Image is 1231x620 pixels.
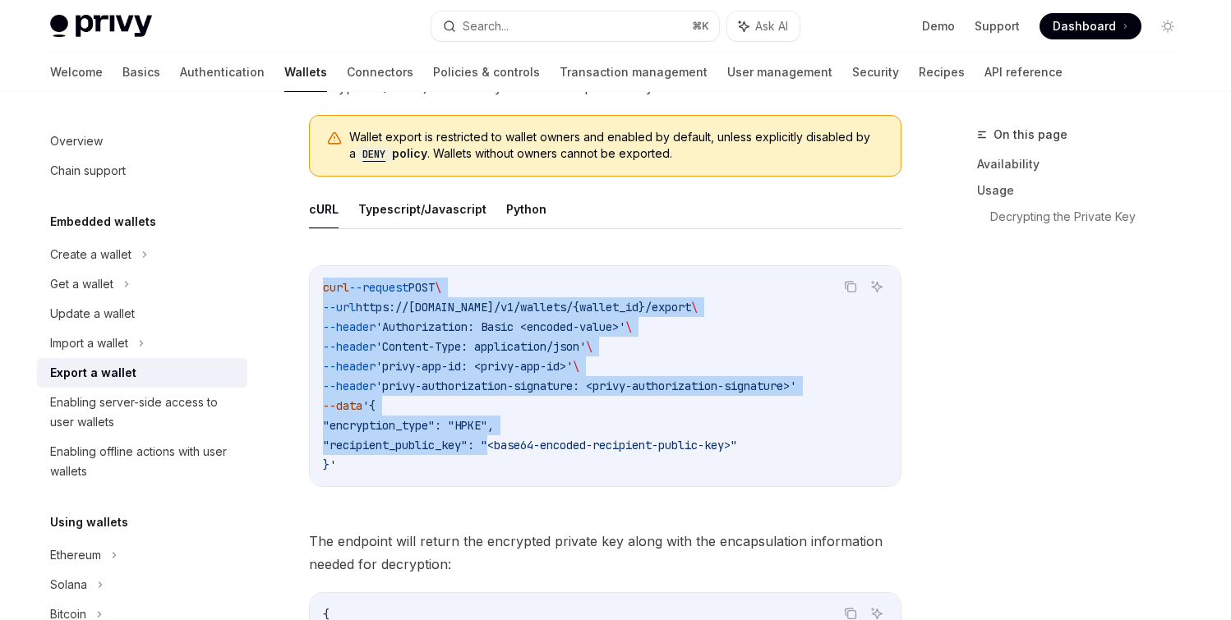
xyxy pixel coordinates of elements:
[37,358,247,388] a: Export a wallet
[349,129,884,163] span: Wallet export is restricted to wallet owners and enabled by default, unless explicitly disabled b...
[376,359,573,374] span: 'privy-app-id: <privy-app-id>'
[984,53,1063,92] a: API reference
[866,276,888,297] button: Ask AI
[122,53,160,92] a: Basics
[560,53,708,92] a: Transaction management
[50,53,103,92] a: Welcome
[922,18,955,34] a: Demo
[50,393,237,432] div: Enabling server-side access to user wallets
[691,300,698,315] span: \
[408,280,435,295] span: POST
[50,333,128,353] div: Import a wallet
[50,304,135,324] div: Update a wallet
[37,388,247,437] a: Enabling server-side access to user wallets
[323,418,494,433] span: "encryption_type": "HPKE",
[852,53,899,92] a: Security
[50,363,136,383] div: Export a wallet
[376,379,796,393] span: 'privy-authorization-signature: <privy-authorization-signature>'
[50,15,152,38] img: light logo
[625,319,632,334] span: \
[727,11,800,41] button: Ask AI
[506,190,546,228] button: Python
[990,204,1194,230] a: Decrypting the Private Key
[323,379,376,393] span: --header
[50,131,103,151] div: Overview
[180,53,265,92] a: Authentication
[323,438,737,452] span: "recipient_public_key": "<base64-encoded-recipient-public-key>"
[37,437,247,486] a: Enabling offline actions with user wallets
[431,11,719,41] button: Search...⌘K
[50,274,113,294] div: Get a wallet
[50,575,87,595] div: Solana
[37,299,247,328] a: Update a wallet
[362,398,376,413] span: '{
[692,20,709,33] span: ⌘ K
[323,339,376,354] span: --header
[358,190,486,228] button: Typescript/Javascript
[840,276,861,297] button: Copy the contents from the code block
[349,280,408,295] span: --request
[356,300,691,315] span: https://[DOMAIN_NAME]/v1/wallets/{wallet_id}/export
[994,125,1067,145] span: On this page
[284,53,327,92] a: Wallets
[755,18,788,34] span: Ask AI
[50,245,131,264] div: Create a wallet
[975,18,1020,34] a: Support
[919,53,965,92] a: Recipes
[50,161,126,181] div: Chain support
[50,442,237,481] div: Enabling offline actions with user wallets
[356,146,427,160] a: DENYpolicy
[356,146,392,163] code: DENY
[309,190,339,228] button: cURL
[586,339,592,354] span: \
[323,319,376,334] span: --header
[37,126,247,156] a: Overview
[323,398,362,413] span: --data
[37,156,247,186] a: Chain support
[376,319,625,334] span: 'Authorization: Basic <encoded-value>'
[435,280,441,295] span: \
[977,177,1194,204] a: Usage
[1053,18,1116,34] span: Dashboard
[347,53,413,92] a: Connectors
[376,339,586,354] span: 'Content-Type: application/json'
[309,530,901,576] span: The endpoint will return the encrypted private key along with the encapsulation information neede...
[323,280,349,295] span: curl
[323,359,376,374] span: --header
[323,457,336,472] span: }'
[433,53,540,92] a: Policies & controls
[1155,13,1181,39] button: Toggle dark mode
[50,512,128,532] h5: Using wallets
[50,545,101,565] div: Ethereum
[50,212,156,232] h5: Embedded wallets
[573,359,579,374] span: \
[323,300,356,315] span: --url
[977,151,1194,177] a: Availability
[463,16,509,36] div: Search...
[727,53,832,92] a: User management
[326,131,343,147] svg: Warning
[1040,13,1141,39] a: Dashboard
